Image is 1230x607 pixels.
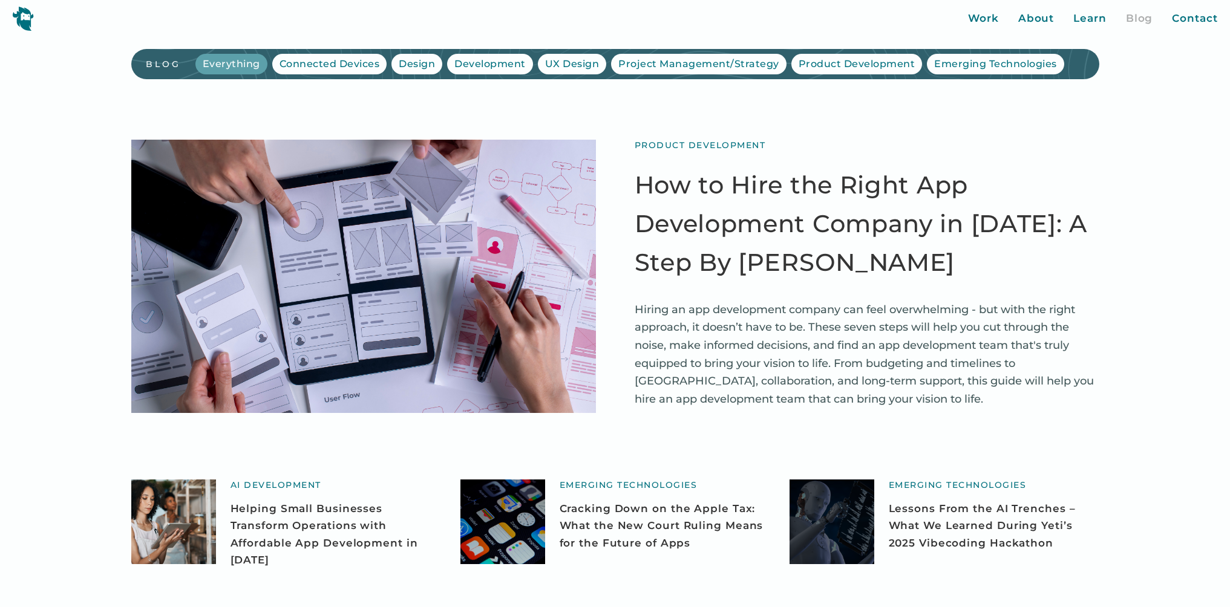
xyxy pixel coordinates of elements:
[560,479,698,490] div: Emerging Technologies
[635,301,1099,409] p: Hiring an app development company can feel overwhelming - but with the right approach, it doesn’t...
[889,479,1027,490] div: Emerging Technologies
[131,140,596,413] a: View Aritcle
[1018,11,1055,27] a: About
[203,56,260,72] div: Everything
[231,500,441,568] a: Helping Small Businesses Transform Operations with Affordable App Development in [DATE]
[1172,11,1217,27] a: Contact
[790,479,874,564] a: View Article
[790,479,874,564] img: an AI robot vibecoding
[195,54,267,74] a: Everything
[146,59,195,70] a: blog
[447,54,533,74] a: Development
[560,500,770,551] a: Cracking Down on the Apple Tax: What the New Court Ruling Means for the Future of Apps
[538,54,607,74] a: UX Design
[545,56,600,72] div: UX Design
[454,56,526,72] div: Development
[391,54,442,74] a: Design
[934,56,1057,72] div: Emerging Technologies
[272,54,387,74] a: Connected Devices
[460,479,545,564] a: View Article
[280,56,380,72] div: Connected Devices
[799,56,915,72] div: Product Development
[889,500,1099,551] a: Lessons From the AI Trenches – What We Learned During Yeti’s 2025 Vibecoding Hackathon
[927,54,1064,74] a: Emerging Technologies
[635,140,766,151] div: Product Development
[635,166,1099,282] a: How to Hire the Right App Development Company in [DATE]: A Step By [PERSON_NAME]
[231,479,321,490] div: AI Development
[131,479,216,564] a: View Article
[618,56,779,72] div: Project Management/Strategy
[1073,11,1107,27] a: Learn
[968,11,999,27] a: Work
[12,6,34,31] img: yeti logo icon
[399,56,435,72] div: Design
[1126,11,1153,27] a: Blog
[611,54,787,74] a: Project Management/Strategy
[791,54,923,74] a: Product Development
